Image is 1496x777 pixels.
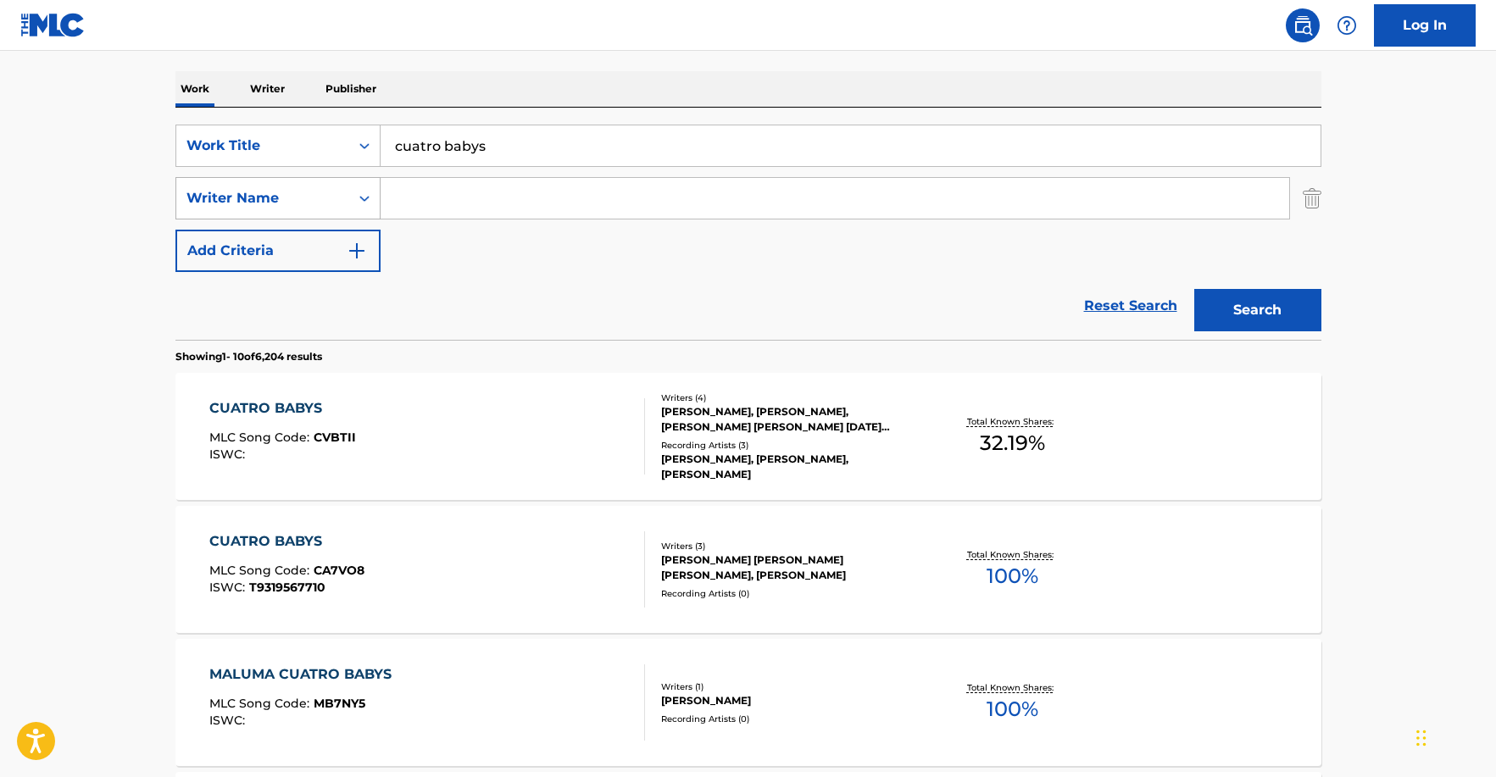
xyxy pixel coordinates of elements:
div: Writers ( 4 ) [661,391,917,404]
div: [PERSON_NAME], [PERSON_NAME], [PERSON_NAME] [PERSON_NAME] [DATE][PERSON_NAME] [661,404,917,435]
a: Public Search [1286,8,1320,42]
img: help [1337,15,1357,36]
img: MLC Logo [20,13,86,37]
img: Delete Criterion [1303,177,1321,219]
div: [PERSON_NAME] [PERSON_NAME] [PERSON_NAME], [PERSON_NAME] [661,552,917,583]
a: CUATRO BABYSMLC Song Code:CA7VO8ISWC:T9319567710Writers (3)[PERSON_NAME] [PERSON_NAME] [PERSON_NA... [175,506,1321,633]
a: Reset Search [1076,287,1186,325]
span: MLC Song Code : [209,563,314,578]
div: [PERSON_NAME] [661,693,917,708]
span: CVBTII [314,430,356,445]
div: CUATRO BABYS [209,398,356,419]
span: ISWC : [209,447,249,462]
span: MLC Song Code : [209,696,314,711]
p: Total Known Shares: [967,681,1058,694]
p: Writer [245,71,290,107]
span: CA7VO8 [314,563,364,578]
a: CUATRO BABYSMLC Song Code:CVBTIIISWC:Writers (4)[PERSON_NAME], [PERSON_NAME], [PERSON_NAME] [PERS... [175,373,1321,500]
div: Recording Artists ( 3 ) [661,439,917,452]
img: search [1293,15,1313,36]
button: Search [1194,289,1321,331]
p: Work [175,71,214,107]
div: Arrastrar [1416,713,1426,763]
a: Log In [1374,4,1476,47]
div: [PERSON_NAME], [PERSON_NAME], [PERSON_NAME] [661,452,917,482]
div: Writers ( 3 ) [661,540,917,552]
div: Recording Artists ( 0 ) [661,587,917,600]
iframe: Chat Widget [1411,696,1496,777]
span: 100 % [987,694,1038,724]
a: MALUMA CUATRO BABYSMLC Song Code:MB7NY5ISWC:Writers (1)[PERSON_NAME]Recording Artists (0)Total Kn... [175,639,1321,766]
p: Showing 1 - 10 of 6,204 results [175,349,322,364]
p: Total Known Shares: [967,415,1058,428]
span: ISWC : [209,713,249,728]
img: 9d2ae6d4665cec9f34b9.svg [347,241,367,261]
div: Widget de chat [1411,696,1496,777]
button: Add Criteria [175,230,381,272]
div: Writers ( 1 ) [661,680,917,693]
span: ISWC : [209,580,249,595]
div: Work Title [186,136,339,156]
p: Total Known Shares: [967,548,1058,561]
div: Help [1330,8,1364,42]
span: T9319567710 [249,580,325,595]
div: CUATRO BABYS [209,531,364,552]
div: Writer Name [186,188,339,208]
p: Publisher [320,71,381,107]
span: MLC Song Code : [209,430,314,445]
div: Recording Artists ( 0 ) [661,713,917,725]
span: 100 % [987,561,1038,591]
form: Search Form [175,125,1321,340]
span: 32.19 % [980,428,1045,458]
span: MB7NY5 [314,696,365,711]
div: MALUMA CUATRO BABYS [209,664,400,685]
